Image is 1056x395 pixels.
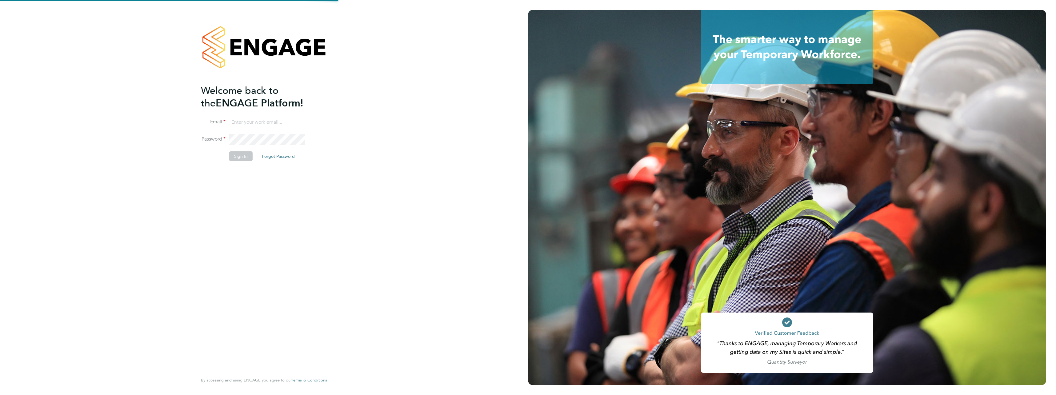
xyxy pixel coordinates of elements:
[257,151,300,161] button: Forgot Password
[201,119,226,125] label: Email
[201,84,321,110] h2: ENGAGE Platform!
[292,377,327,383] span: Terms & Conditions
[201,136,226,142] label: Password
[292,378,327,383] a: Terms & Conditions
[229,117,305,128] input: Enter your work email...
[201,85,278,109] span: Welcome back to the
[201,377,327,383] span: By accessing and using ENGAGE you agree to our
[229,151,253,161] button: Sign In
